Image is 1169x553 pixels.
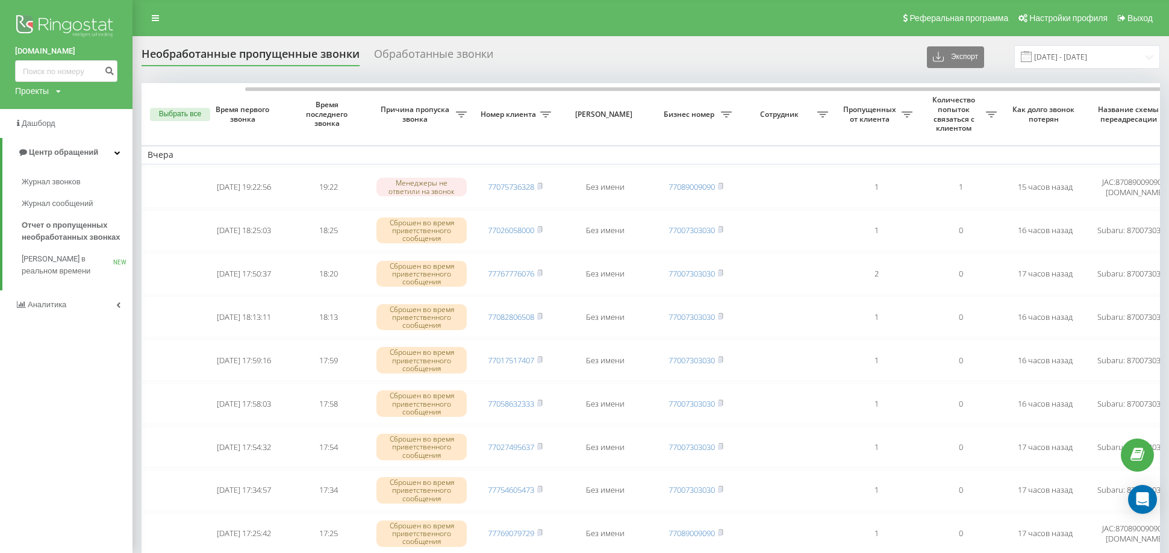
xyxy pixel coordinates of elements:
a: 77754605473 [488,484,534,495]
a: 77007303030 [669,225,715,236]
a: 77075736328 [488,181,534,192]
span: Аналитика [28,300,66,309]
span: Центр обращений [29,148,98,157]
td: 16 часов назад [1003,296,1087,337]
a: Центр обращений [2,138,132,167]
td: 17:54 [286,426,370,467]
a: 77007303030 [669,442,715,452]
div: Необработанные пропущенные звонки [142,48,360,66]
td: 17 часов назад [1003,426,1087,467]
div: Сброшен во время приветственного сообщения [376,217,467,244]
img: Ringostat logo [15,12,117,42]
a: 77767776076 [488,268,534,279]
td: 1 [834,470,918,511]
td: [DATE] 17:59:16 [202,340,286,381]
td: 0 [918,470,1003,511]
div: Обработанные звонки [374,48,493,66]
td: [DATE] 19:22:56 [202,167,286,208]
a: 77007303030 [669,398,715,409]
td: [DATE] 17:58:03 [202,383,286,424]
td: 17 часов назад [1003,253,1087,294]
div: Сброшен во время приветственного сообщения [376,347,467,373]
div: Open Intercom Messenger [1128,485,1157,514]
a: [DOMAIN_NAME] [15,45,117,57]
td: 17:58 [286,383,370,424]
span: Время последнего звонка [296,100,361,128]
td: 18:20 [286,253,370,294]
td: 0 [918,426,1003,467]
td: 0 [918,253,1003,294]
a: Журнал сообщений [22,193,132,214]
div: Сброшен во время приветственного сообщения [376,304,467,331]
span: Отчет о пропущенных необработанных звонках [22,219,126,243]
a: 77027495637 [488,442,534,452]
div: Сброшен во время приветственного сообщения [376,261,467,287]
div: Проекты [15,85,49,97]
td: 2 [834,253,918,294]
div: Менеджеры не ответили на звонок [376,178,467,196]
td: Без имени [557,426,653,467]
a: Журнал звонков [22,171,132,193]
td: [DATE] 18:13:11 [202,296,286,337]
td: [DATE] 17:54:32 [202,426,286,467]
td: Без имени [557,470,653,511]
td: 17 часов назад [1003,470,1087,511]
td: 1 [834,296,918,337]
div: Сброшен во время приветственного сообщения [376,434,467,460]
td: Без имени [557,167,653,208]
a: 77082806508 [488,311,534,322]
a: 77089009090 [669,181,715,192]
td: 1 [834,167,918,208]
td: 0 [918,340,1003,381]
span: Как долго звонок потерян [1012,105,1077,123]
a: 77007303030 [669,484,715,495]
td: 0 [918,296,1003,337]
td: Без имени [557,296,653,337]
a: 77769079729 [488,528,534,539]
span: Настройки профиля [1029,13,1108,23]
span: Пропущенных от клиента [840,105,902,123]
span: Журнал звонков [22,176,81,188]
td: 16 часов назад [1003,383,1087,424]
span: Время первого звонка [211,105,276,123]
td: 18:13 [286,296,370,337]
span: Реферальная программа [909,13,1008,23]
span: Количество попыток связаться с клиентом [924,95,986,133]
span: Дашборд [22,119,55,128]
div: Сброшен во время приветственного сообщения [376,520,467,547]
td: Без имени [557,253,653,294]
td: 17:59 [286,340,370,381]
a: 77058632333 [488,398,534,409]
a: 77026058000 [488,225,534,236]
td: 18:25 [286,210,370,251]
a: 77007303030 [669,311,715,322]
td: 0 [918,210,1003,251]
td: 1 [834,426,918,467]
td: 17:34 [286,470,370,511]
button: Экспорт [927,46,984,68]
span: Журнал сообщений [22,198,93,210]
td: 16 часов назад [1003,340,1087,381]
a: Отчет о пропущенных необработанных звонках [22,214,132,248]
div: Сброшен во время приветственного сообщения [376,390,467,417]
td: 19:22 [286,167,370,208]
span: [PERSON_NAME] [567,110,643,119]
span: Бизнес номер [659,110,721,119]
td: 1 [834,383,918,424]
a: 77017517407 [488,355,534,366]
td: 0 [918,383,1003,424]
a: 77007303030 [669,355,715,366]
td: 1 [834,340,918,381]
span: Причина пропуска звонка [376,105,456,123]
input: Поиск по номеру [15,60,117,82]
a: [PERSON_NAME] в реальном времениNEW [22,248,132,282]
a: 77089009090 [669,528,715,539]
td: Без имени [557,383,653,424]
span: Название схемы переадресации [1093,105,1167,123]
span: Выход [1127,13,1153,23]
a: 77007303030 [669,268,715,279]
td: Без имени [557,340,653,381]
td: 15 часов назад [1003,167,1087,208]
span: Сотрудник [744,110,817,119]
td: 1 [918,167,1003,208]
